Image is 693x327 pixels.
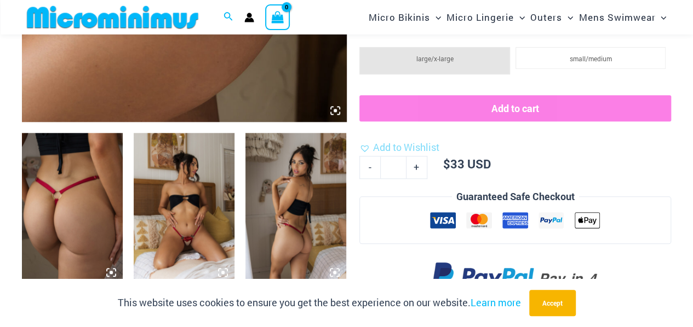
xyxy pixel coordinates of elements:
button: Add to cart [359,95,671,121]
span: Mens Swimwear [579,3,655,31]
a: OutersMenu ToggleMenu Toggle [528,3,576,31]
span: Outers [530,3,562,31]
button: Accept [529,290,576,316]
img: Carla Red 6002 Bottom [134,133,234,284]
nav: Site Navigation [364,2,671,33]
a: Micro BikinisMenu ToggleMenu Toggle [366,3,444,31]
span: small/medium [569,54,611,63]
a: Learn more [471,296,521,309]
span: Micro Bikinis [369,3,430,31]
a: Add to Wishlist [359,139,439,156]
li: small/medium [516,47,666,69]
a: - [359,156,380,179]
span: Micro Lingerie [446,3,514,31]
img: MM SHOP LOGO FLAT [22,5,203,30]
span: Menu Toggle [514,3,525,31]
a: + [406,156,427,179]
p: This website uses cookies to ensure you get the best experience on our website. [118,295,521,311]
a: Account icon link [244,13,254,22]
a: Mens SwimwearMenu ToggleMenu Toggle [576,3,669,31]
img: Carla Red 6002 Bottom [245,133,346,284]
span: $ [443,156,450,172]
img: Carla Red 6002 Bottom [22,133,123,284]
input: Product quantity [380,156,406,179]
legend: Guaranteed Safe Checkout [452,189,579,205]
a: View Shopping Cart, empty [265,4,290,30]
li: large/x-large [359,47,509,74]
span: large/x-large [416,54,453,63]
a: Search icon link [224,10,233,25]
span: Menu Toggle [430,3,441,31]
a: Micro LingerieMenu ToggleMenu Toggle [444,3,528,31]
span: Add to Wishlist [373,141,439,154]
bdi: 33 USD [443,156,491,172]
span: Menu Toggle [562,3,573,31]
span: Menu Toggle [655,3,666,31]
